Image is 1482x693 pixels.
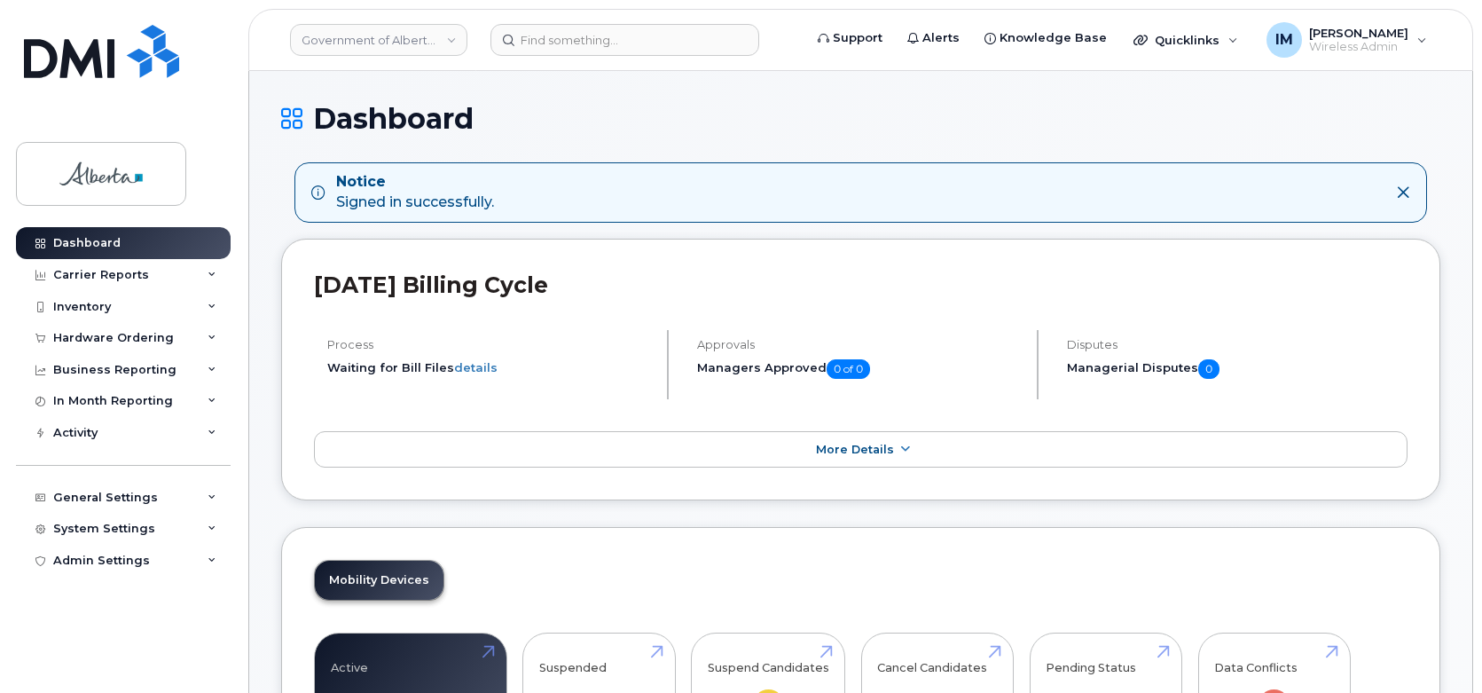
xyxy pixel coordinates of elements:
h2: [DATE] Billing Cycle [314,272,1408,298]
li: Waiting for Bill Files [327,359,652,376]
strong: Notice [336,172,494,193]
h4: Disputes [1067,338,1408,351]
a: Mobility Devices [315,561,443,600]
span: 0 of 0 [827,359,870,379]
h1: Dashboard [281,103,1440,134]
div: Signed in successfully. [336,172,494,213]
a: details [454,360,498,374]
h4: Process [327,338,652,351]
h5: Managers Approved [697,359,1022,379]
span: More Details [816,443,894,456]
h5: Managerial Disputes [1067,359,1408,379]
h4: Approvals [697,338,1022,351]
span: 0 [1198,359,1219,379]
